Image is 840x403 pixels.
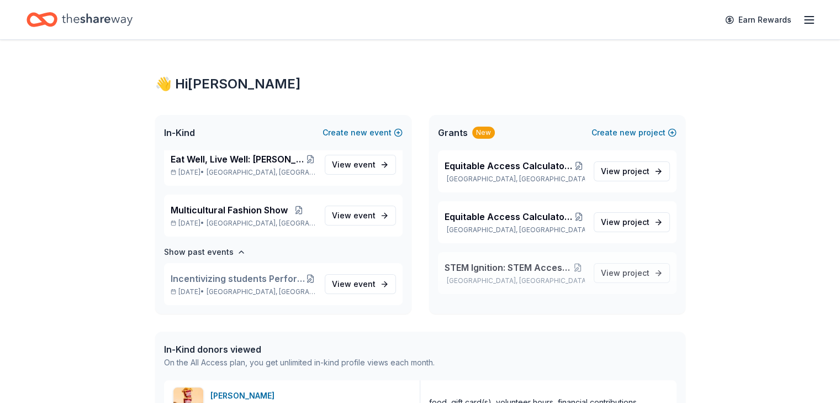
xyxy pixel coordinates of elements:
span: View [601,266,649,280]
span: View [332,158,376,171]
a: View project [594,263,670,283]
div: On the All Access plan, you get unlimited in-kind profile views each month. [164,356,435,369]
span: Eat Well, Live Well: [PERSON_NAME] Culinary Wellness Pop-Up [171,153,305,166]
p: [DATE] • [171,219,316,228]
span: event [353,160,376,169]
span: View [601,165,649,178]
div: In-Kind donors viewed [164,343,435,356]
span: event [353,279,376,289]
div: 👋 Hi [PERSON_NAME] [155,75,685,93]
a: View project [594,212,670,232]
a: View project [594,161,670,181]
span: Equitable Access Calculators: Bridging the Digital Divide [445,210,573,223]
a: Earn Rewards [719,10,798,30]
p: [DATE] • [171,168,316,177]
span: [GEOGRAPHIC_DATA], [GEOGRAPHIC_DATA] [207,219,315,228]
span: View [601,216,649,229]
span: event [353,211,376,220]
a: View event [325,155,396,175]
h4: Show past events [164,245,234,259]
span: In-Kind [164,126,195,139]
div: New [472,127,495,139]
span: Grants [438,126,468,139]
span: View [332,209,376,222]
span: new [620,126,636,139]
span: Multicultural Fashion Show [171,203,288,217]
span: [GEOGRAPHIC_DATA], [GEOGRAPHIC_DATA] [207,168,315,177]
span: project [622,217,649,227]
p: [GEOGRAPHIC_DATA], [GEOGRAPHIC_DATA] [445,175,585,184]
button: Createnewproject [591,126,677,139]
span: View [332,278,376,291]
span: Equitable Access Calculators: Bridging the Digital Divide [445,159,573,172]
div: [PERSON_NAME] [210,389,279,402]
span: project [622,166,649,176]
a: Home [27,7,133,33]
button: Show past events [164,245,246,259]
a: View event [325,206,396,226]
span: project [622,268,649,278]
p: [GEOGRAPHIC_DATA], [GEOGRAPHIC_DATA] [445,226,585,234]
span: STEM Ignition: STEM Access and Exploration. [445,261,570,274]
span: Incentivizing students Performance, Attendance and Behavior [171,272,305,285]
span: [GEOGRAPHIC_DATA], [GEOGRAPHIC_DATA] [207,287,315,296]
a: View event [325,274,396,294]
p: [DATE] • [171,287,316,296]
span: new [351,126,367,139]
p: [GEOGRAPHIC_DATA], [GEOGRAPHIC_DATA] [445,276,585,285]
button: Createnewevent [323,126,403,139]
